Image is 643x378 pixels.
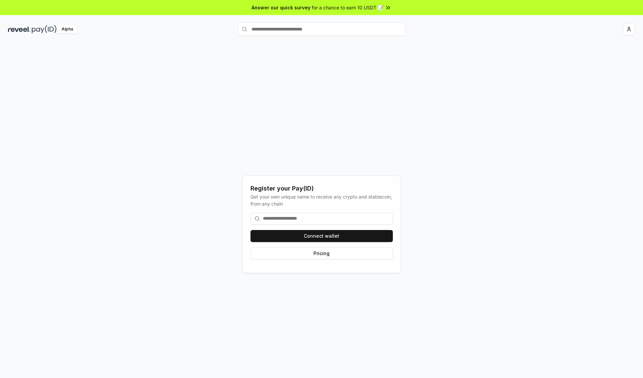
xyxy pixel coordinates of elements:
div: Alpha [58,25,77,33]
img: pay_id [32,25,57,33]
button: Connect wallet [251,230,393,242]
img: reveel_dark [8,25,30,33]
div: Get your own unique name to receive any crypto and stablecoin, from any chain [251,193,393,207]
div: Register your Pay(ID) [251,184,393,193]
span: Answer our quick survey [252,4,310,11]
button: Pricing [251,247,393,259]
span: for a chance to earn 10 USDT 📝 [312,4,383,11]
